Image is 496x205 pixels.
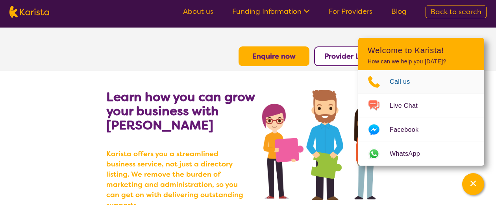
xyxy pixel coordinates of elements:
span: Live Chat [390,100,427,112]
img: Karista logo [9,6,49,18]
a: Provider Login [324,52,375,61]
button: Enquire now [239,46,309,66]
span: Facebook [390,124,428,136]
a: Back to search [426,6,487,18]
span: Back to search [431,7,481,17]
div: Channel Menu [358,38,484,166]
a: Blog [391,7,407,16]
a: Enquire now [252,52,296,61]
ul: Choose channel [358,70,484,166]
a: About us [183,7,213,16]
button: Channel Menu [462,173,484,195]
a: Web link opens in a new tab. [358,142,484,166]
a: For Providers [329,7,372,16]
img: grow your business with Karista [262,90,390,200]
b: Learn how you can grow your business with [PERSON_NAME] [106,89,255,133]
h2: Welcome to Karista! [368,46,475,55]
a: Funding Information [232,7,310,16]
span: WhatsApp [390,148,429,160]
p: How can we help you [DATE]? [368,58,475,65]
button: Provider Login [314,46,385,66]
span: Call us [390,76,420,88]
